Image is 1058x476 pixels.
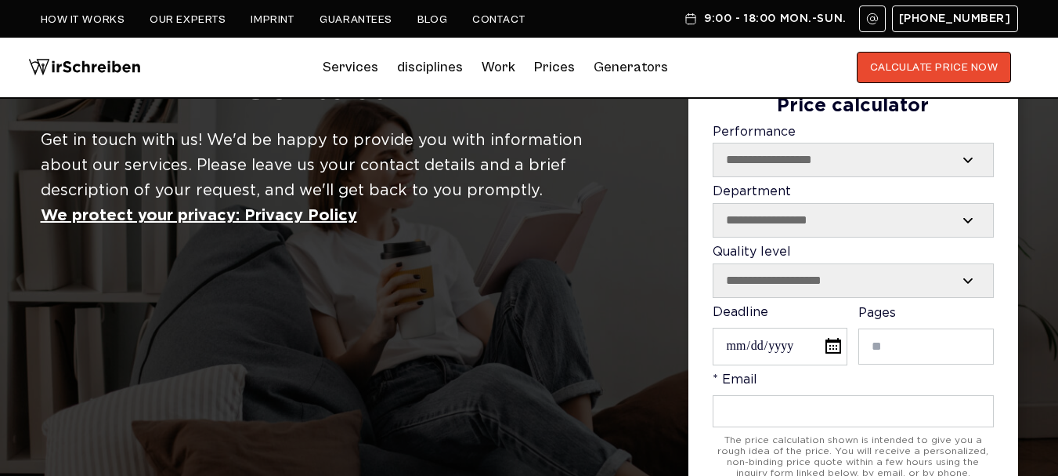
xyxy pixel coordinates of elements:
[713,307,768,318] font: Deadline
[777,97,929,114] font: Price calculator
[41,203,357,228] a: We protect your privacy: Privacy Policy
[892,5,1018,32] a: [PHONE_NUMBER]
[320,13,392,26] a: Guarantees
[899,14,1011,24] font: [PHONE_NUMBER]
[713,264,993,297] select: Quality level
[858,307,896,319] font: Pages
[397,59,463,75] font: disciplines
[704,14,846,24] font: 9:00 - 18:00 Mon.-Sun.
[41,209,357,223] font: We protect your privacy: Privacy Policy
[713,126,796,138] font: Performance
[594,55,668,80] a: Generators
[150,13,226,26] a: Our experts
[534,59,575,75] a: Prices
[713,246,791,258] font: Quality level
[41,13,125,26] a: How it works
[866,13,879,25] img: E-mail
[594,59,668,75] font: Generators
[713,395,994,427] input: * Email
[857,52,1012,83] button: CALCULATE PRICE NOW
[323,59,378,75] font: Services
[482,59,515,75] font: Work
[870,61,998,74] font: CALCULATE PRICE NOW
[684,13,698,25] img: Schedule
[713,144,993,176] select: Performance
[323,55,378,80] a: Services
[41,133,583,198] font: Get in touch with us! We'd be happy to provide you with information about our services. Please le...
[472,13,525,26] a: contact
[713,328,847,365] input: Deadline
[713,186,791,198] font: Department
[713,374,757,386] font: * Email
[28,52,141,83] img: logo wewrite
[251,13,294,26] a: imprint
[417,13,447,26] a: Blog
[713,204,993,237] select: Department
